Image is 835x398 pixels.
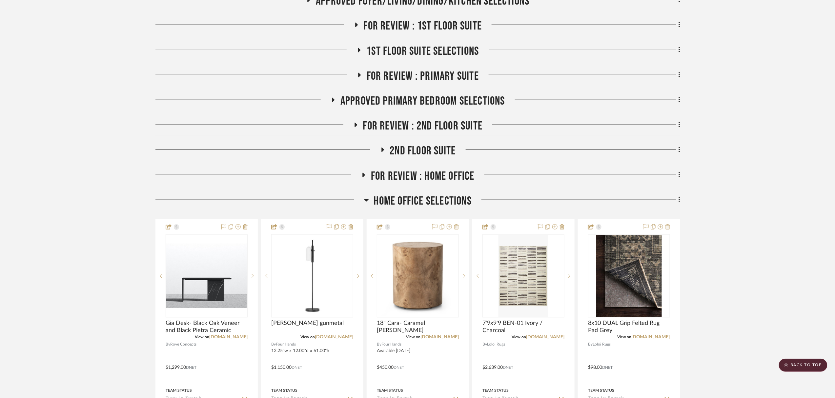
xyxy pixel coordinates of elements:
[195,335,209,339] span: View on
[779,359,827,372] scroll-to-top-button: BACK TO TOP
[381,341,401,348] span: Four Hands
[170,341,196,348] span: Rove Concepts
[632,335,670,339] a: [DOMAIN_NAME]
[374,194,472,208] span: Home Office Selections
[377,388,403,393] div: Team Status
[512,335,526,339] span: View on
[588,341,593,348] span: By
[482,388,509,393] div: Team Status
[166,320,248,334] span: Gia Desk- Black Oak Veneer and Black Pietra Ceramic
[366,44,479,58] span: 1st Floor Suite Selections
[593,341,611,348] span: Loloi Rugs
[271,388,297,393] div: Team Status
[276,341,296,348] span: Four Hands
[363,119,483,133] span: FOR REVIEW : 2nd Floor Suite
[487,341,505,348] span: Loloi Rugs
[596,235,662,317] img: 8x10 DUAL Grip Felted Rug Pad Grey
[377,235,458,317] div: 0
[272,236,353,316] img: Ott- Black gunmetal
[364,19,482,33] span: FOR REVIEW : 1st Floor Suite
[271,320,344,327] span: [PERSON_NAME] gunmetal
[617,335,632,339] span: View on
[315,335,353,339] a: [DOMAIN_NAME]
[499,235,548,317] img: 7'9x9'9 BEN-01 Ivory / Charcoal
[367,69,479,83] span: FOR REVIEW : Primary Suite
[588,320,670,334] span: 8x10 DUAL Grip Felted Rug Pad Grey
[377,341,381,348] span: By
[166,388,192,393] div: Team Status
[390,144,456,158] span: 2nd Floor Suite
[526,335,564,339] a: [DOMAIN_NAME]
[340,94,505,108] span: Approved Primary Bedroom Selections
[420,335,459,339] a: [DOMAIN_NAME]
[377,320,459,334] span: 18" Cara- Caramel [PERSON_NAME]
[482,320,564,334] span: 7'9x9'9 BEN-01 Ivory / Charcoal
[166,341,170,348] span: By
[377,236,458,316] img: 18" Cara- Caramel Burl
[371,169,475,183] span: FOR REVIEW : Home Office
[271,341,276,348] span: By
[300,335,315,339] span: View on
[588,388,614,393] div: Team Status
[166,244,247,308] img: Gia Desk- Black Oak Veneer and Black Pietra Ceramic
[406,335,420,339] span: View on
[209,335,248,339] a: [DOMAIN_NAME]
[482,341,487,348] span: By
